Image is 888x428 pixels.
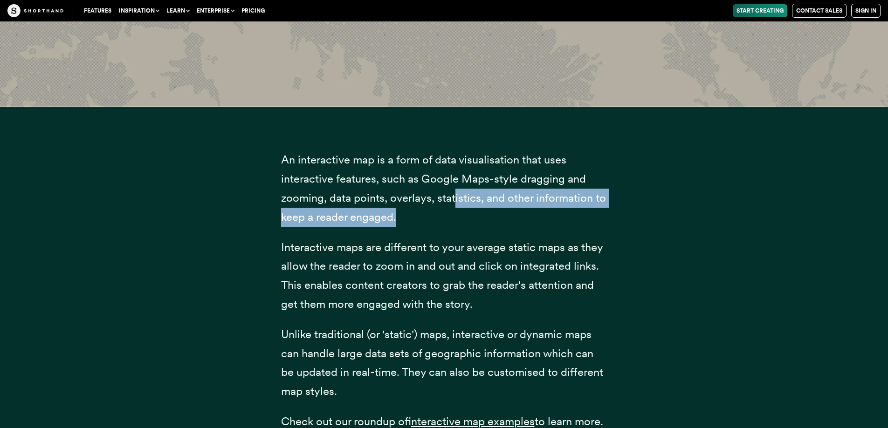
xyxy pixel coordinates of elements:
button: Enterprise [193,4,238,17]
img: The Craft [7,4,63,17]
span: An interactive map is a form of data visualisation that uses interactive features, such as Google... [281,153,606,223]
a: Contact Sales [792,4,847,18]
button: Learn [163,4,193,17]
a: Start Creating [733,4,787,17]
button: Inspiration [115,4,163,17]
a: interactive map examples [411,414,535,428]
a: Features [80,4,115,17]
span: Interactive maps are different to your average static maps as they allow the reader to zoom in an... [281,240,603,311]
a: Sign in [851,4,881,18]
span: to learn more. [535,414,603,428]
span: Check out our roundup of [281,414,411,428]
span: Unlike traditional (or 'static') maps, interactive or dynamic maps can handle large data sets of ... [281,327,603,398]
a: Pricing [238,4,268,17]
